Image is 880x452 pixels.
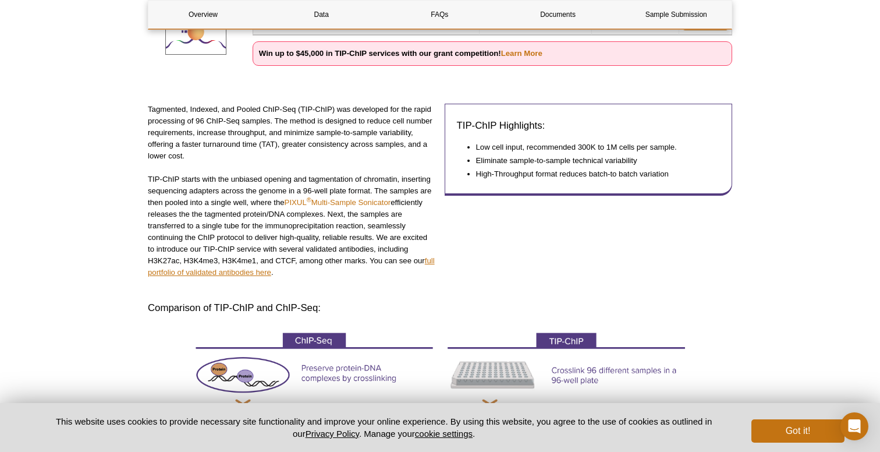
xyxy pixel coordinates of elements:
a: PIXUL®Multi-Sample Sonicator [285,198,391,207]
p: This website uses cookies to provide necessary site functionality and improve your online experie... [36,415,732,440]
a: Documents [503,1,613,29]
li: High-Throughput format reduces batch-to batch variation [476,168,709,180]
button: Got it! [751,419,844,443]
h3: TIP-ChIP Highlights: [457,119,721,133]
p: Tagmented, Indexed, and Pooled ChIP-Seq (TIP-ChIP) was developed for the rapid processing of 96 C... [148,104,436,162]
p: TIP-ChIP starts with the unbiased opening and tagmentation of chromatin, inserting sequencing ada... [148,174,436,278]
a: Learn More [501,49,542,58]
div: Open Intercom Messenger [840,412,868,440]
strong: Win up to $45,000 in TIP-ChIP services with our grant competition! [259,49,542,58]
a: full portfolio of validated antibodies here [148,256,435,277]
button: cookie settings [415,429,473,439]
a: Sample Submission [622,1,731,29]
h3: Comparison of TIP-ChIP and ChIP-Seq: [148,301,732,315]
a: Privacy Policy [306,429,359,439]
a: FAQs [385,1,494,29]
li: Low cell input, recommended 300K to 1M cells per sample. [476,142,709,153]
sup: ® [307,196,311,203]
a: Overview [148,1,258,29]
a: Data [267,1,376,29]
li: Eliminate sample-to-sample technical variability [476,155,709,167]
